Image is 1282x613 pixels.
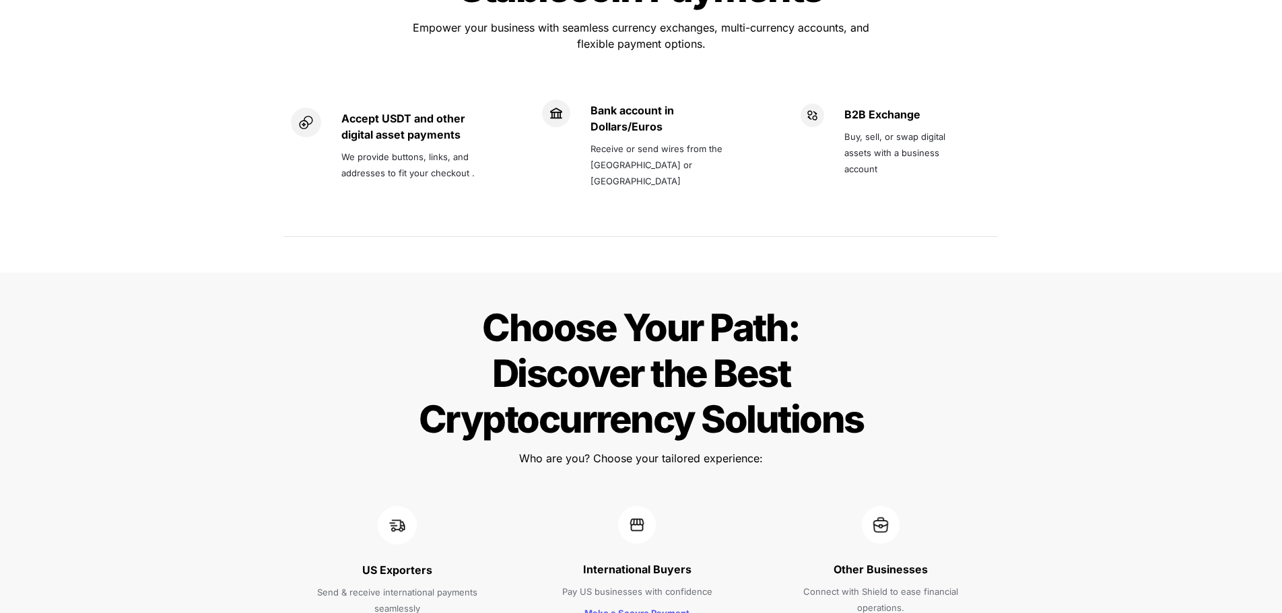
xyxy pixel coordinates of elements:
[591,143,725,186] span: Receive or send wires from the [GEOGRAPHIC_DATA] or [GEOGRAPHIC_DATA]
[562,586,712,597] span: Pay US businesses with confidence
[591,104,677,133] strong: Bank account in Dollars/Euros
[803,586,961,613] span: Connect with Shield to ease financial operations.
[519,452,763,465] span: Who are you? Choose your tailored experience:
[413,21,873,50] span: Empower your business with seamless currency exchanges, multi-currency accounts, and flexible pay...
[844,131,948,174] span: Buy, sell, or swap digital assets with a business account
[341,112,468,141] strong: Accept USDT and other digital asset payments
[419,305,864,442] span: Choose Your Path: Discover the Best Cryptocurrency Solutions
[844,108,920,121] strong: B2B Exchange
[583,563,691,576] strong: International Buyers
[341,151,475,178] span: We provide buttons, links, and addresses to fit your checkout .
[362,563,432,577] strong: US Exporters
[834,563,928,576] strong: Other Businesses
